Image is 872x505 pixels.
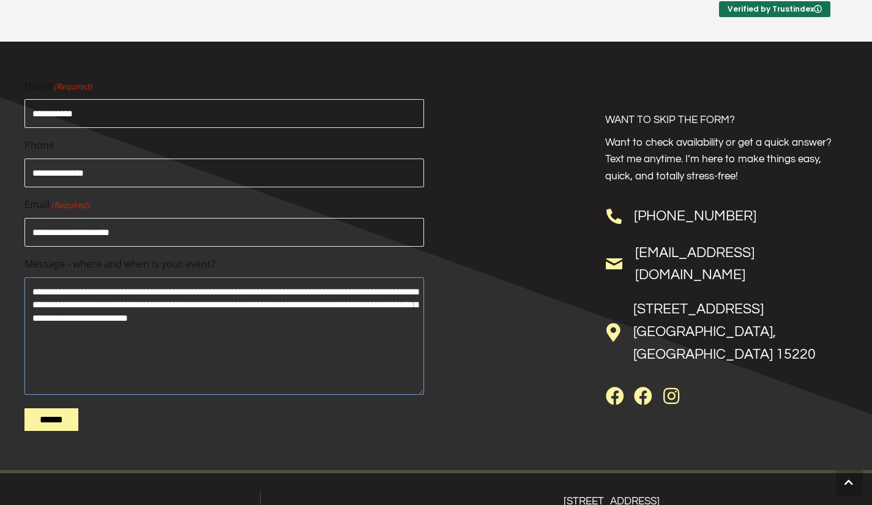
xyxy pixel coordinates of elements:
a: [PHONE_NUMBER] [634,209,756,223]
span: Want to check availability or get a quick answer? Text me anytime. I’m here to make things easy, ... [605,137,832,181]
a: [EMAIL_ADDRESS][DOMAIN_NAME] [635,245,755,283]
a: Facebook (videography) [633,387,653,406]
label: Name [24,78,424,94]
div: Verified by Trustindex [719,1,830,17]
label: Phone [24,138,424,154]
a: Facebook [605,387,625,406]
a: Instagram [661,387,681,406]
a: [STREET_ADDRESS][GEOGRAPHIC_DATA], [GEOGRAPHIC_DATA] 15220 [633,302,816,362]
label: Message - where and when is your event? [24,256,424,272]
span: WANT TO SKIP THE FORM? [605,114,735,125]
label: Email [24,197,424,213]
span: (Required) [51,199,90,212]
span: (Required) [53,80,92,93]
